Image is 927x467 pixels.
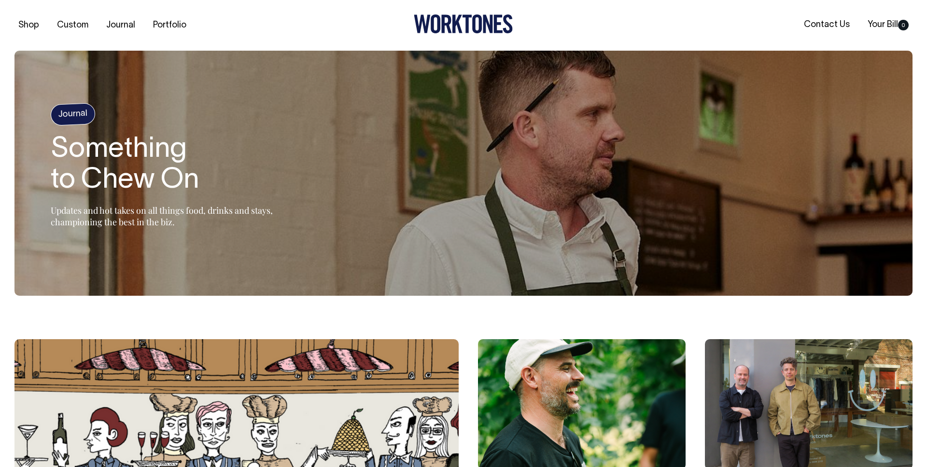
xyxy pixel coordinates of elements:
h4: Journal [50,103,96,126]
span: 0 [898,20,909,30]
a: Your Bill0 [864,17,913,33]
a: Contact Us [800,17,854,33]
a: Portfolio [149,17,190,33]
a: Shop [14,17,43,33]
a: Journal [102,17,139,33]
h1: Something to Chew On [51,135,292,196]
a: Custom [53,17,92,33]
p: Updates and hot takes on all things food, drinks and stays, championing the best in the biz. [51,205,292,228]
